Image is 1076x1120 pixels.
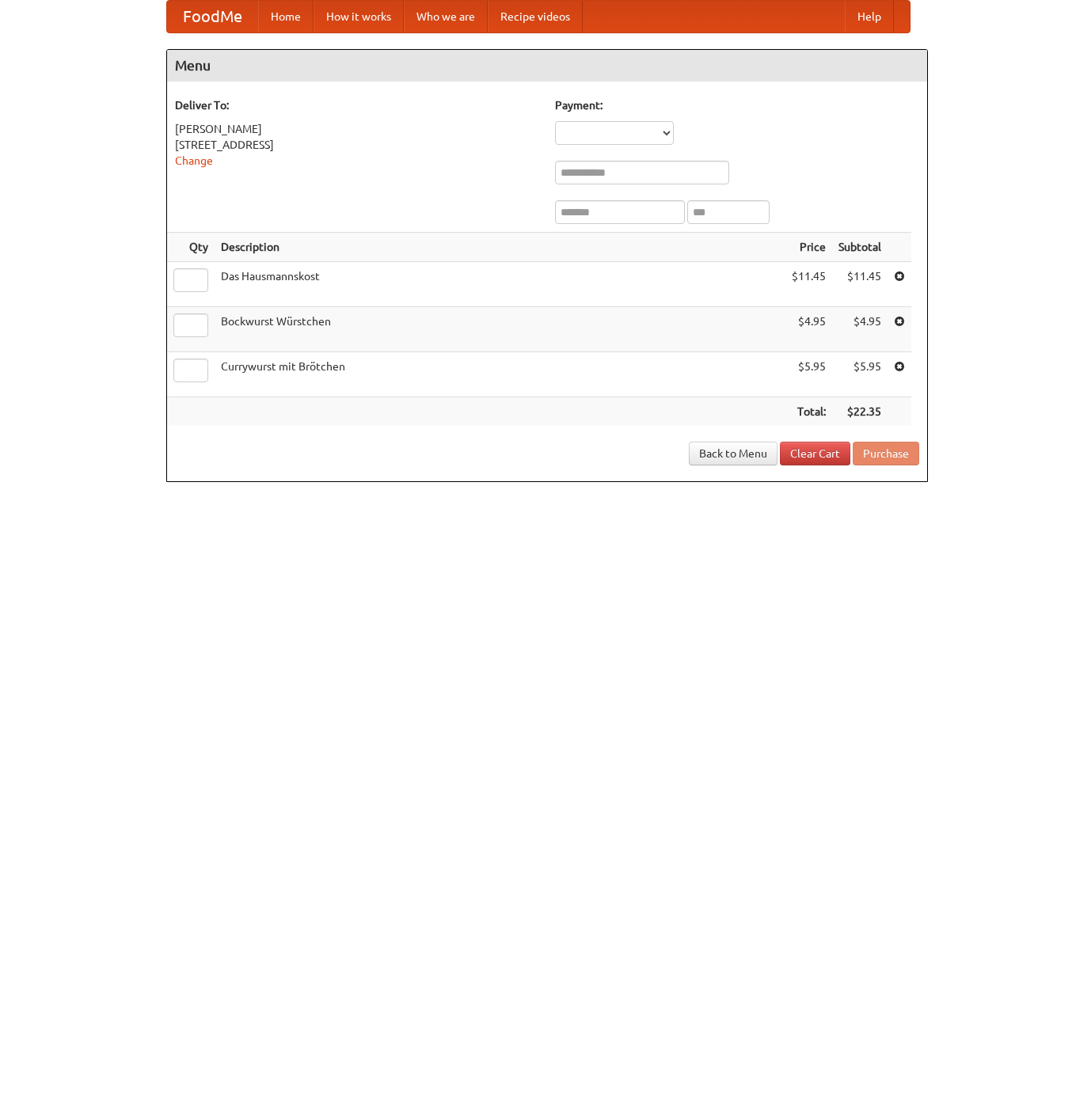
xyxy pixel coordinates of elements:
[780,442,850,465] a: Clear Cart
[689,442,778,465] a: Back to Menu
[785,262,832,307] td: $11.45
[175,97,539,113] h5: Deliver To:
[832,397,888,427] th: $22.35
[215,233,785,262] th: Description
[488,1,583,32] a: Recipe videos
[845,1,894,32] a: Help
[785,397,832,427] th: Total:
[167,50,927,82] h4: Menu
[832,233,888,262] th: Subtotal
[314,1,404,32] a: How it works
[215,352,785,397] td: Currywurst mit Brötchen
[167,1,258,32] a: FoodMe
[215,307,785,352] td: Bockwurst Würstchen
[175,121,539,137] div: [PERSON_NAME]
[832,307,888,352] td: $4.95
[785,352,832,397] td: $5.95
[167,233,215,262] th: Qty
[215,262,785,307] td: Das Hausmannskost
[832,262,888,307] td: $11.45
[785,307,832,352] td: $4.95
[853,442,919,465] button: Purchase
[258,1,314,32] a: Home
[832,352,888,397] td: $5.95
[555,97,919,113] h5: Payment:
[404,1,488,32] a: Who we are
[175,154,213,167] a: Change
[785,233,832,262] th: Price
[175,137,539,153] div: [STREET_ADDRESS]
